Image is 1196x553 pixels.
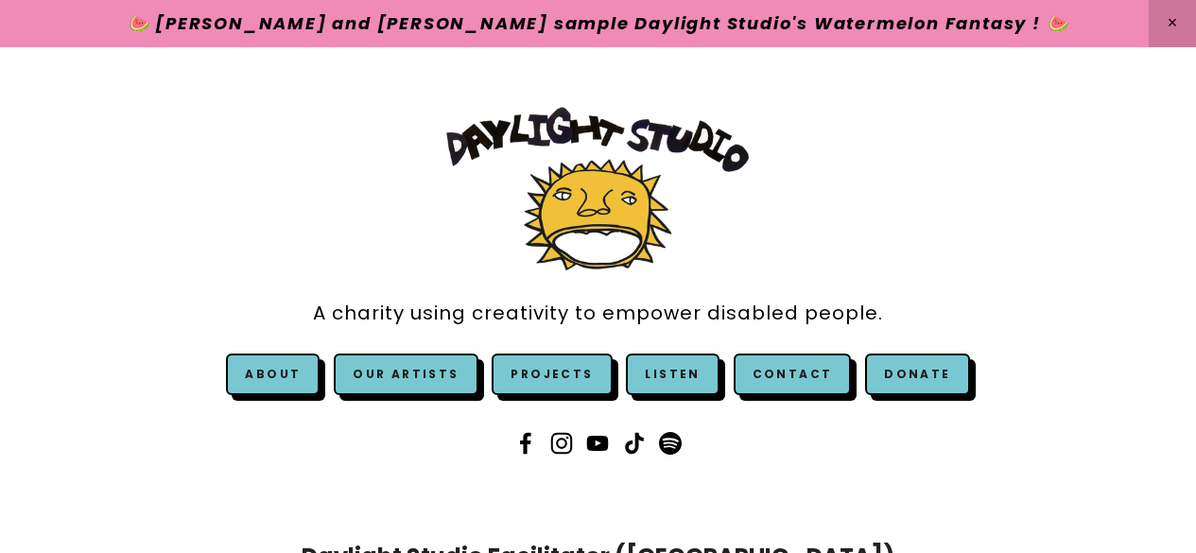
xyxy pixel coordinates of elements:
a: A charity using creativity to empower disabled people. [313,292,883,335]
a: Contact [734,354,852,395]
a: About [245,366,301,382]
a: Our Artists [334,354,477,395]
a: Listen [645,366,700,382]
a: Donate [865,354,969,395]
a: Projects [492,354,612,395]
img: Daylight Studio [446,107,749,270]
